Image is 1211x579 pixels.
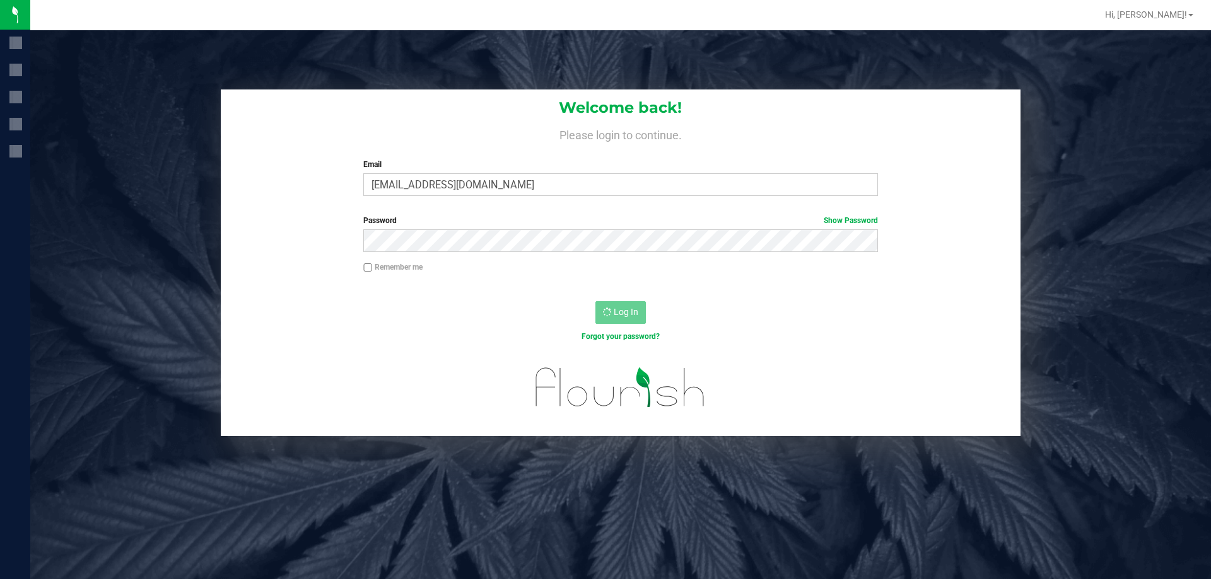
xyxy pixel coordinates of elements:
[614,307,638,317] span: Log In
[363,263,372,272] input: Remember me
[221,100,1021,116] h1: Welcome back!
[363,216,397,225] span: Password
[595,301,646,324] button: Log In
[520,355,720,420] img: flourish_logo.svg
[363,159,877,170] label: Email
[221,126,1021,141] h4: Please login to continue.
[824,216,878,225] a: Show Password
[363,261,423,273] label: Remember me
[582,332,660,341] a: Forgot your password?
[1105,9,1187,20] span: Hi, [PERSON_NAME]!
